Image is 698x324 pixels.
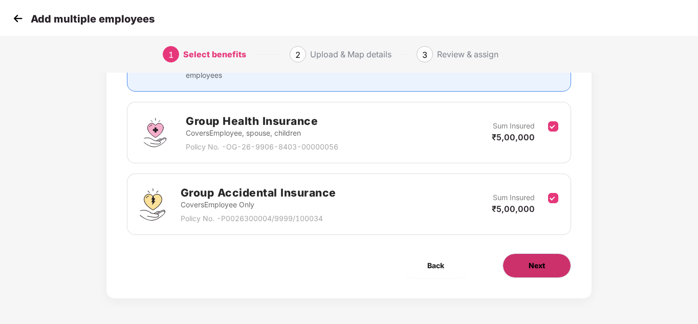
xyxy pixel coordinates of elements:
[503,253,571,278] button: Next
[402,253,470,278] button: Back
[295,50,300,60] span: 2
[422,50,427,60] span: 3
[140,188,165,221] img: svg+xml;base64,PHN2ZyB4bWxucz0iaHR0cDovL3d3dy53My5vcmcvMjAwMC9zdmciIHdpZHRoPSI0OS4zMjEiIGhlaWdodD...
[437,46,498,62] div: Review & assign
[140,117,170,148] img: svg+xml;base64,PHN2ZyBpZD0iR3JvdXBfSGVhbHRoX0luc3VyYW5jZSIgZGF0YS1uYW1lPSJHcm91cCBIZWFsdGggSW5zdX...
[181,199,336,210] p: Covers Employee Only
[427,260,444,271] span: Back
[181,184,336,201] h2: Group Accidental Insurance
[181,213,336,224] p: Policy No. - P0026300004/9999/100034
[186,141,338,153] p: Policy No. - OG-26-9906-8403-00000056
[529,260,545,271] span: Next
[493,120,535,132] p: Sum Insured
[186,113,338,129] h2: Group Health Insurance
[492,204,535,214] span: ₹5,00,000
[10,11,26,26] img: svg+xml;base64,PHN2ZyB4bWxucz0iaHR0cDovL3d3dy53My5vcmcvMjAwMC9zdmciIHdpZHRoPSIzMCIgaGVpZ2h0PSIzMC...
[183,46,246,62] div: Select benefits
[186,127,338,139] p: Covers Employee, spouse, children
[493,192,535,203] p: Sum Insured
[492,132,535,142] span: ₹5,00,000
[310,46,391,62] div: Upload & Map details
[168,50,173,60] span: 1
[31,13,155,25] p: Add multiple employees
